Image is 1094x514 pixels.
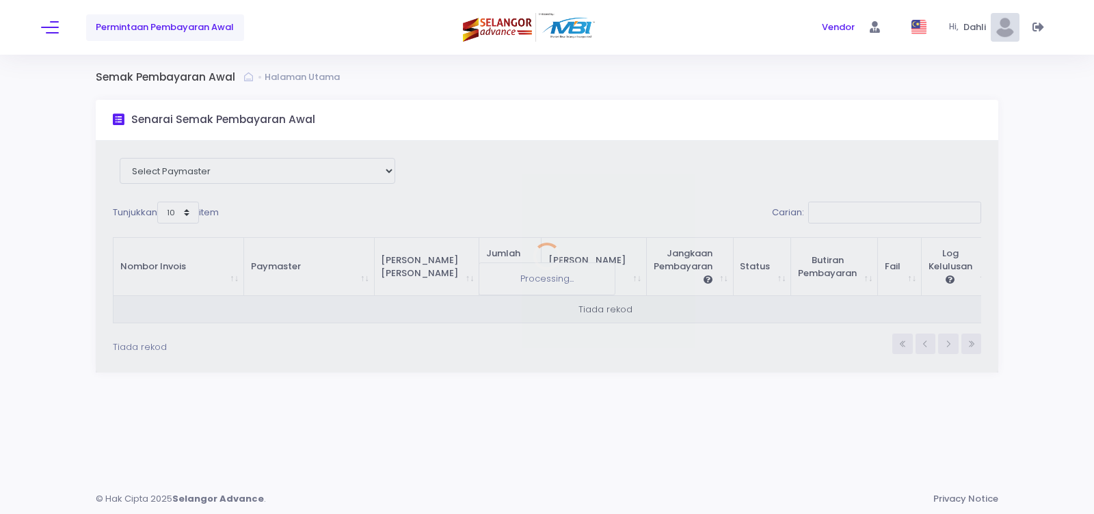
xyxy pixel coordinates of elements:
img: Logo [463,13,598,41]
h3: Senarai Semak Pembayaran Awal [131,113,315,126]
span: Permintaan Pembayaran Awal [96,21,234,34]
a: Privacy Notice [933,492,998,506]
strong: Selangor Advance [172,492,264,506]
span: Dahli [963,21,991,34]
img: Pic [991,13,1019,42]
a: Permintaan Pembayaran Awal [86,14,244,41]
span: Hi, [949,21,963,33]
span: Vendor [822,21,855,34]
a: Halaman Utama [265,70,343,84]
h3: Semak Pembayaran Awal [96,71,244,84]
div: © Hak Cipta 2025 . [96,492,277,506]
